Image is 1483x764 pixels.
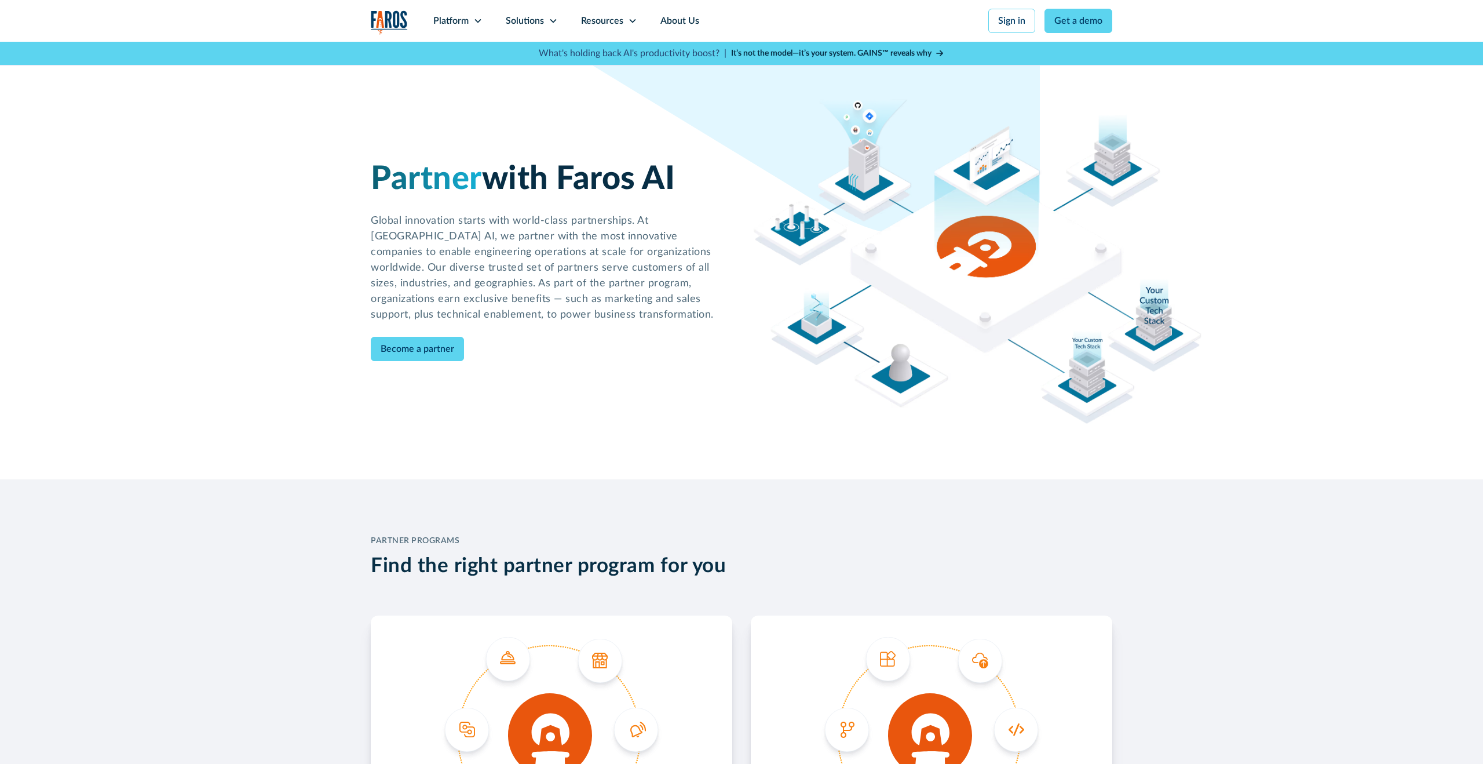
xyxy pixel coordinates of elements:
div: Resources [581,14,623,28]
img: A 3D illustration of interconnected blocks with Faros AI Logo representing a network or partnersh... [753,97,1202,424]
h1: with Faros AI [371,160,730,199]
div: Solutions [506,14,544,28]
h2: Global innovation starts with world-class partnerships. At [GEOGRAPHIC_DATA] AI, we partner with ... [371,213,730,323]
h3: Find the right partner program for you [371,554,927,579]
a: Get a demo [1044,9,1112,33]
a: Become a partner [371,337,464,361]
span: Partner [371,163,482,195]
a: Sign in [988,9,1035,33]
div: partner programs [371,535,927,547]
a: home [371,10,408,34]
img: Logo of the analytics and reporting company Faros. [371,10,408,34]
strong: It’s not the model—it’s your system. GAINS™ reveals why [731,49,932,57]
a: It’s not the model—it’s your system. GAINS™ reveals why [731,48,944,60]
div: Platform [433,14,469,28]
p: What's holding back AI's productivity boost? | [539,46,726,60]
